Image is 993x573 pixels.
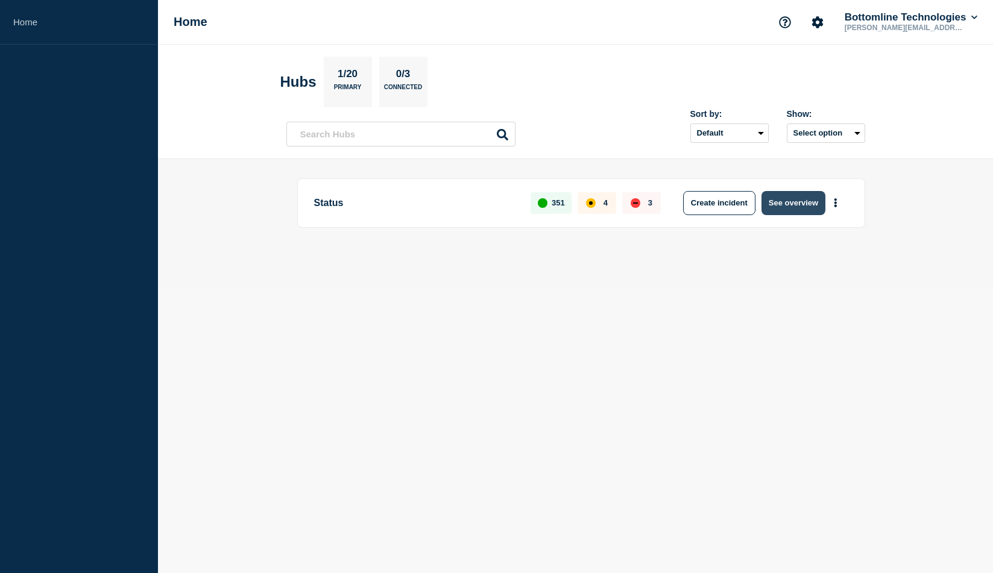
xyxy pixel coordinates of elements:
div: Show: [787,109,865,119]
div: down [631,198,640,208]
button: Account settings [805,10,830,35]
p: 0/3 [391,68,415,84]
select: Sort by [690,124,769,143]
p: 1/20 [333,68,362,84]
h2: Hubs [280,74,317,90]
p: [PERSON_NAME][EMAIL_ADDRESS][PERSON_NAME][DOMAIN_NAME] [842,23,968,32]
button: Bottomline Technologies [842,11,980,23]
button: More actions [828,192,843,214]
button: Select option [787,124,865,143]
div: Sort by: [690,109,769,119]
p: Connected [384,84,422,96]
p: Primary [334,84,362,96]
p: 3 [648,198,652,207]
div: affected [586,198,596,208]
p: 4 [604,198,608,207]
div: up [538,198,547,208]
button: Create incident [683,191,755,215]
input: Search Hubs [286,122,515,146]
button: See overview [761,191,825,215]
h1: Home [174,15,207,29]
p: Status [314,191,517,215]
button: Support [772,10,798,35]
p: 351 [552,198,565,207]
